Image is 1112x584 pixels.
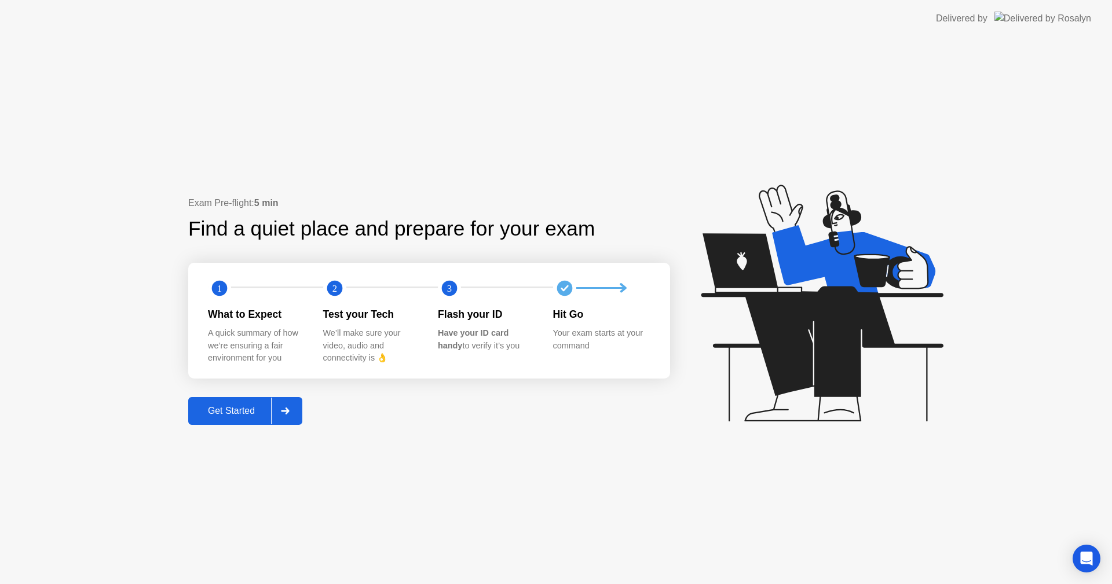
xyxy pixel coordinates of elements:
div: Your exam starts at your command [553,327,650,352]
button: Get Started [188,397,302,425]
div: to verify it’s you [438,327,535,352]
text: 1 [217,282,222,293]
div: Hit Go [553,307,650,322]
div: Test your Tech [323,307,420,322]
img: Delivered by Rosalyn [994,12,1091,25]
div: Delivered by [936,12,987,25]
b: Have your ID card handy [438,328,509,350]
text: 2 [332,282,336,293]
div: Find a quiet place and prepare for your exam [188,214,597,244]
div: Get Started [192,406,271,416]
b: 5 min [254,198,279,208]
div: Flash your ID [438,307,535,322]
div: Exam Pre-flight: [188,196,670,210]
div: Open Intercom Messenger [1073,545,1100,572]
div: A quick summary of how we’re ensuring a fair environment for you [208,327,305,365]
text: 3 [447,282,452,293]
div: We’ll make sure your video, audio and connectivity is 👌 [323,327,420,365]
div: What to Expect [208,307,305,322]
